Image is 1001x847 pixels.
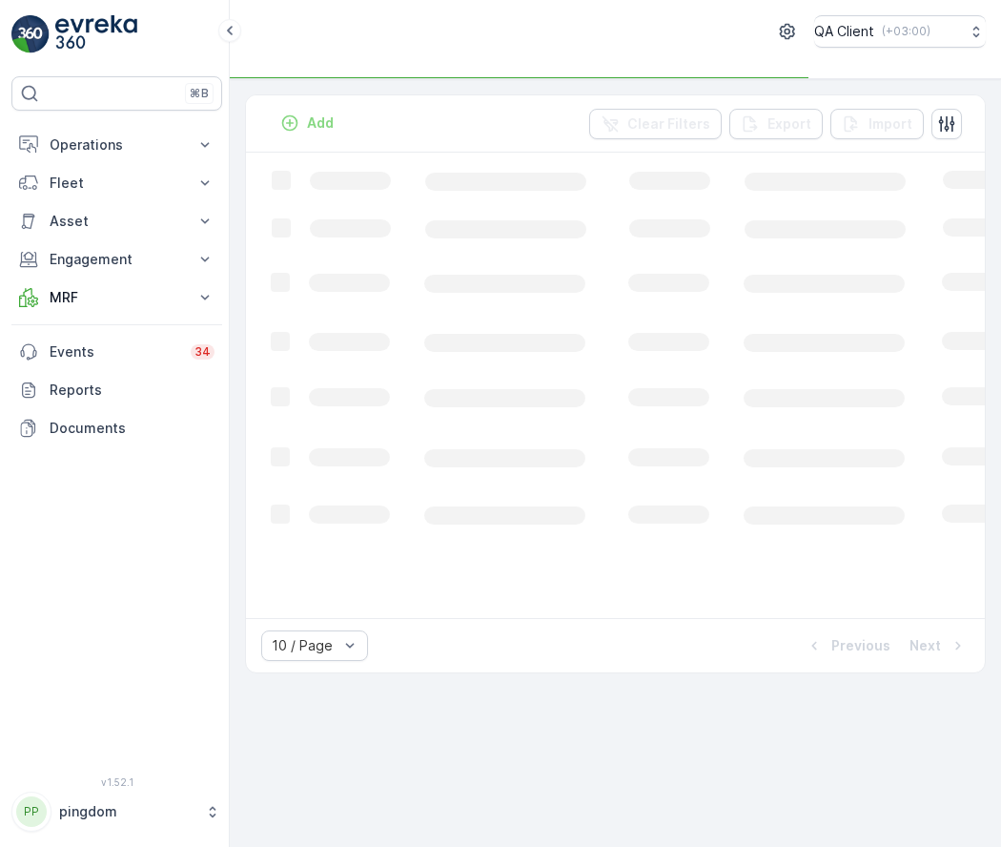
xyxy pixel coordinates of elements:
button: Previous [803,634,892,657]
p: Documents [50,419,214,438]
button: Add [273,112,341,134]
button: PPpingdom [11,792,222,832]
p: ( +03:00 ) [882,24,930,39]
button: Engagement [11,240,222,279]
button: QA Client(+03:00) [814,15,986,48]
button: Clear Filters [589,109,722,139]
a: Events34 [11,333,222,371]
p: QA Client [814,22,874,41]
p: Next [909,636,941,655]
p: Add [307,114,334,133]
button: Next [908,634,970,657]
button: Fleet [11,164,222,202]
img: logo_light-DOdMpM7g.png [55,15,137,53]
a: Reports [11,371,222,409]
button: MRF [11,279,222,317]
p: 34 [194,344,211,360]
button: Asset [11,202,222,240]
p: pingdom [59,802,195,821]
div: PP [16,796,47,827]
p: Operations [50,135,184,155]
p: ⌘B [190,86,209,101]
span: v 1.52.1 [11,776,222,788]
p: Clear Filters [627,114,710,134]
button: Operations [11,126,222,164]
p: Reports [50,381,214,400]
p: MRF [50,288,184,307]
p: Fleet [50,174,184,193]
p: Engagement [50,250,184,269]
p: Previous [831,636,890,655]
a: Documents [11,409,222,447]
button: Export [729,109,823,139]
p: Events [50,342,179,362]
button: Import [830,109,924,139]
p: Export [767,114,811,134]
p: Import [868,114,912,134]
p: Asset [50,212,184,231]
img: logo [11,15,50,53]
